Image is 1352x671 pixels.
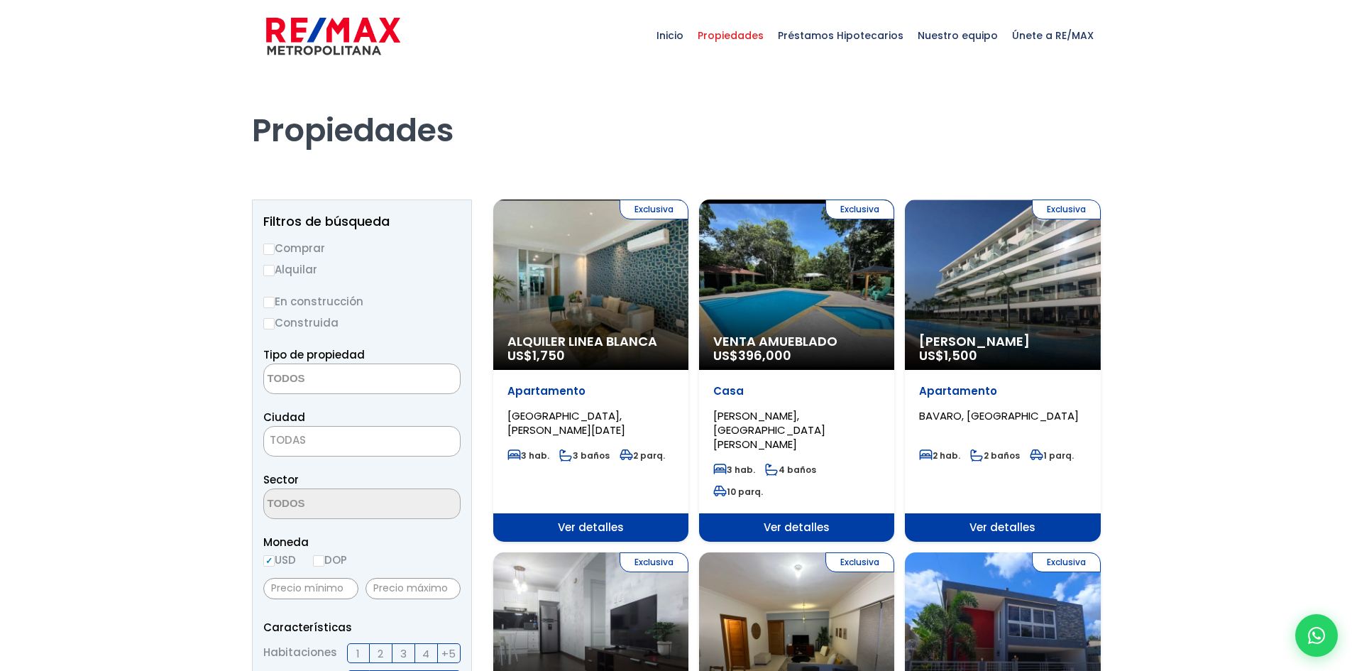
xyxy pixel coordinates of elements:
span: Venta Amueblado [713,334,880,349]
span: Exclusiva [620,200,688,219]
span: Exclusiva [825,552,894,572]
span: Inicio [649,14,691,57]
span: [GEOGRAPHIC_DATA], [PERSON_NAME][DATE] [507,408,625,437]
input: Precio máximo [366,578,461,599]
span: Exclusiva [1032,552,1101,572]
span: US$ [713,347,791,364]
input: USD [263,555,275,567]
span: [PERSON_NAME] [919,334,1086,349]
span: Exclusiva [825,200,894,219]
h1: Propiedades [252,72,1101,150]
span: 3 [400,645,407,662]
span: Ver detalles [493,513,688,542]
span: Sector [263,472,299,487]
span: Exclusiva [620,552,688,572]
p: Apartamento [919,384,1086,398]
input: Comprar [263,244,275,255]
label: DOP [313,551,347,569]
span: 3 hab. [507,449,549,462]
span: Ver detalles [905,513,1100,542]
label: Construida [263,314,461,332]
span: TODAS [263,426,461,457]
span: Alquiler Linea Blanca [507,334,674,349]
span: BAVARO, [GEOGRAPHIC_DATA] [919,408,1079,423]
span: 1 [356,645,360,662]
input: Construida [263,318,275,329]
input: En construcción [263,297,275,308]
span: Ciudad [263,410,305,425]
a: Exclusiva Venta Amueblado US$396,000 Casa [PERSON_NAME], [GEOGRAPHIC_DATA][PERSON_NAME] 3 hab. 4 ... [699,200,894,542]
span: 2 [378,645,383,662]
span: Tipo de propiedad [263,347,365,362]
input: Precio mínimo [263,578,358,599]
span: Moneda [263,533,461,551]
span: 10 parq. [713,486,763,498]
span: Nuestro equipo [911,14,1005,57]
span: 2 baños [970,449,1020,462]
span: +5 [441,645,456,662]
span: 1 parq. [1030,449,1074,462]
span: [PERSON_NAME], [GEOGRAPHIC_DATA][PERSON_NAME] [713,408,825,452]
span: Habitaciones [263,643,337,663]
textarea: Search [264,364,402,395]
label: Comprar [263,239,461,257]
a: Exclusiva [PERSON_NAME] US$1,500 Apartamento BAVARO, [GEOGRAPHIC_DATA] 2 hab. 2 baños 1 parq. Ver... [905,200,1100,542]
label: USD [263,551,296,569]
span: US$ [919,347,977,364]
p: Características [263,618,461,636]
span: Únete a RE/MAX [1005,14,1101,57]
span: 4 [422,645,429,662]
span: 2 hab. [919,449,960,462]
span: Préstamos Hipotecarios [771,14,911,57]
p: Apartamento [507,384,674,398]
span: 3 hab. [713,464,755,476]
span: 4 baños [765,464,816,476]
img: remax-metropolitana-logo [266,15,400,58]
span: 3 baños [559,449,610,462]
span: Propiedades [691,14,771,57]
span: TODAS [270,432,306,447]
span: 1,500 [944,347,977,364]
span: 1,750 [532,347,565,364]
p: Casa [713,384,880,398]
span: Ver detalles [699,513,894,542]
span: US$ [507,347,565,364]
input: Alquilar [263,265,275,276]
textarea: Search [264,489,402,520]
span: 396,000 [738,347,791,364]
span: 2 parq. [620,449,665,462]
span: Exclusiva [1032,200,1101,219]
label: Alquilar [263,261,461,278]
input: DOP [313,555,324,567]
label: En construcción [263,293,461,310]
span: TODAS [264,430,460,450]
a: Exclusiva Alquiler Linea Blanca US$1,750 Apartamento [GEOGRAPHIC_DATA], [PERSON_NAME][DATE] 3 hab... [493,200,688,542]
h2: Filtros de búsqueda [263,214,461,229]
